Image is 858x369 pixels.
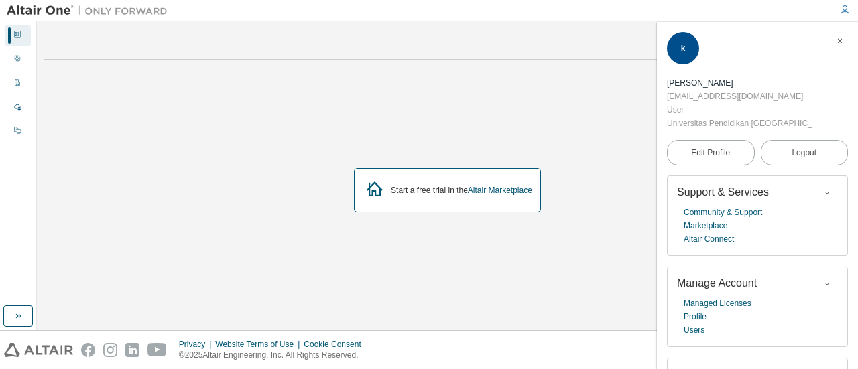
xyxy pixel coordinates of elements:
p: © 2025 Altair Engineering, Inc. All Rights Reserved. [179,350,369,361]
a: Community & Support [684,206,762,219]
span: Manage Account [677,277,757,289]
img: instagram.svg [103,343,117,357]
button: Logout [761,140,849,165]
div: Privacy [179,339,215,350]
div: On Prem [5,121,31,142]
a: Marketplace [684,219,727,232]
img: youtube.svg [147,343,167,357]
div: [EMAIL_ADDRESS][DOMAIN_NAME] [667,90,812,103]
a: Altair Connect [684,232,734,246]
div: Company Profile [5,73,31,94]
img: Altair One [7,4,174,17]
div: Cookie Consent [304,339,369,350]
div: Universitas Pendidikan [GEOGRAPHIC_DATA] [667,117,812,130]
span: k [681,44,686,53]
span: Support & Services [677,186,769,198]
a: Edit Profile [667,140,755,165]
div: Start a free trial in the [391,185,532,196]
img: facebook.svg [81,343,95,357]
img: linkedin.svg [125,343,139,357]
div: Website Terms of Use [215,339,304,350]
div: User Profile [5,49,31,70]
a: Profile [684,310,707,323]
span: Logout [792,146,816,159]
div: User [667,103,812,117]
img: altair_logo.svg [4,343,73,357]
a: Altair Marketplace [468,186,532,195]
a: Managed Licenses [684,297,751,310]
div: Dashboard [5,25,31,46]
a: Users [684,323,704,337]
div: Managed [5,98,31,119]
div: khairunnisa chaniago [667,76,812,90]
span: Edit Profile [691,147,730,158]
